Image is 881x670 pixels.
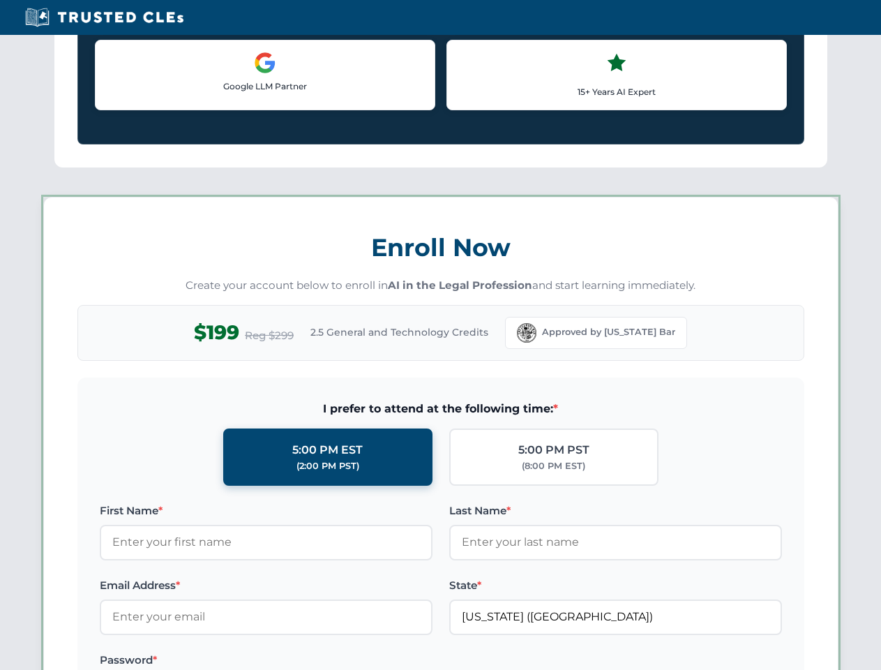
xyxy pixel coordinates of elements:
span: 2.5 General and Technology Credits [310,325,488,340]
label: Last Name [449,502,782,519]
div: 5:00 PM EST [292,441,363,459]
span: Reg $299 [245,327,294,344]
p: Google LLM Partner [107,80,423,93]
img: Florida Bar [517,323,536,343]
div: (8:00 PM EST) [522,459,585,473]
span: $199 [194,317,239,348]
img: Google [254,52,276,74]
label: First Name [100,502,432,519]
input: Enter your first name [100,525,432,560]
span: I prefer to attend at the following time: [100,400,782,418]
p: Create your account below to enroll in and start learning immediately. [77,278,804,294]
label: State [449,577,782,594]
input: Florida (FL) [449,600,782,634]
label: Password [100,652,432,669]
label: Email Address [100,577,432,594]
img: Trusted CLEs [21,7,188,28]
input: Enter your last name [449,525,782,560]
span: Approved by [US_STATE] Bar [542,325,675,339]
p: 15+ Years AI Expert [458,85,775,98]
input: Enter your email [100,600,432,634]
strong: AI in the Legal Profession [388,278,532,292]
div: (2:00 PM PST) [296,459,359,473]
h3: Enroll Now [77,225,804,269]
div: 5:00 PM PST [518,441,589,459]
